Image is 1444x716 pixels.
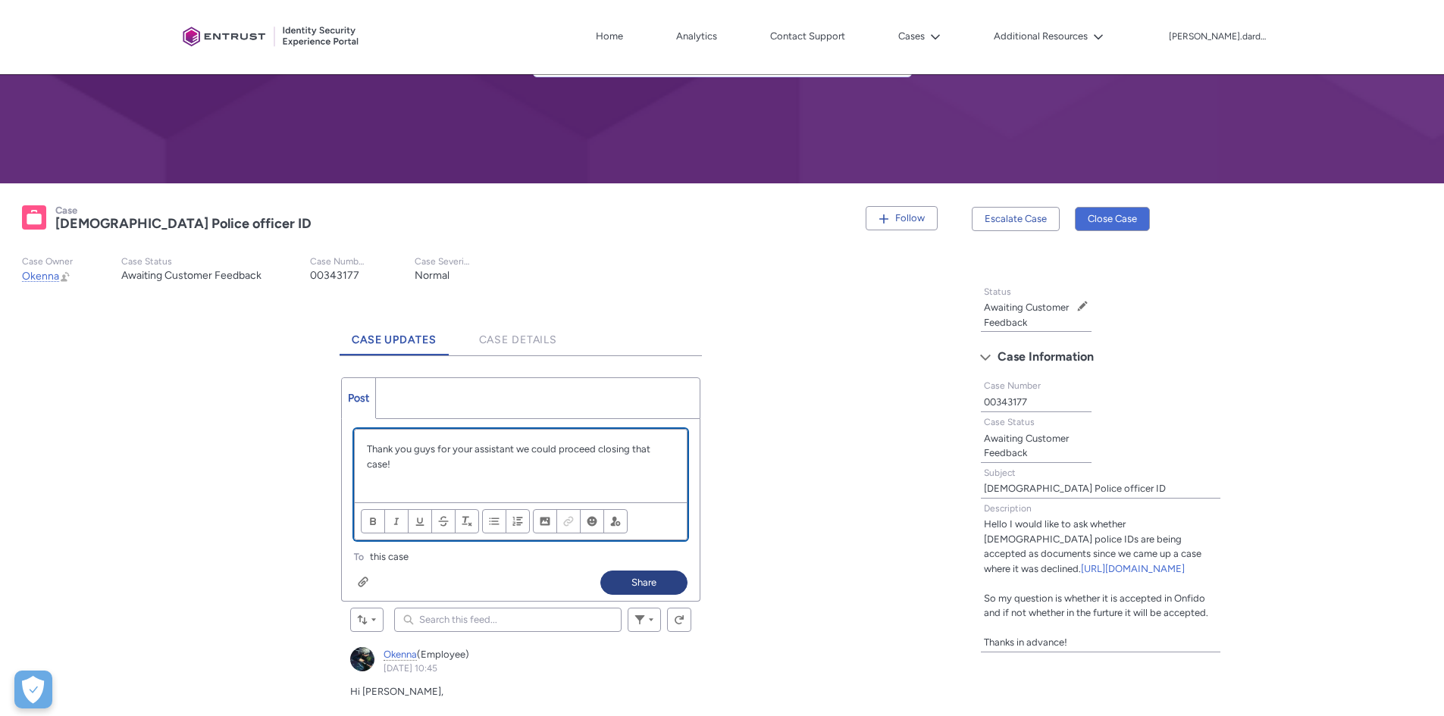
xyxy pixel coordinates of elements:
span: Status [984,286,1011,297]
a: Home [592,25,627,48]
a: Post [342,378,376,418]
lightning-formatted-text: 00343177 [310,269,359,282]
button: Edit Status [1076,300,1088,312]
button: Image [533,509,557,533]
p: Case Number [310,256,366,267]
span: Case Information [998,345,1094,368]
button: Open Preferences [14,671,52,708]
lightning-formatted-text: Awaiting Customer Feedback [984,433,1069,459]
lightning-formatted-text: [DEMOGRAPHIC_DATA] Police officer ID [984,483,1166,494]
button: Bold [361,509,385,533]
span: (Employee) [417,649,469,660]
a: Contact Support [766,25,849,48]
a: Case Details [467,314,570,355]
ul: Format text [361,509,479,533]
lightning-formatted-text: Awaiting Customer Feedback [121,269,262,282]
span: Hi [PERSON_NAME], [350,686,443,697]
span: Follow [895,212,925,224]
lightning-formatted-text: Greek Police officer ID [55,215,312,232]
button: Remove Formatting [455,509,479,533]
input: Search this feed... [394,608,622,632]
button: Link [556,509,581,533]
button: @Mention people and groups [603,509,628,533]
lightning-formatted-text: 00343177 [984,396,1027,408]
button: Numbered List [506,509,530,533]
span: Okenna [22,270,59,283]
div: Okenna [350,647,374,671]
button: Bulleted List [482,509,506,533]
span: Case Details [479,333,558,346]
div: Chatter Publisher [341,377,700,602]
button: User Profile dimitrios.dardoumas 1 [1168,28,1268,43]
lightning-formatted-text: Awaiting Customer Feedback [984,302,1069,328]
span: Case Status [984,417,1035,427]
button: Escalate Case [972,207,1060,231]
span: this case [370,549,409,564]
a: Case Updates [340,314,449,355]
button: Follow [866,206,938,230]
span: Post [348,392,369,405]
a: Analytics, opens in new tab [672,25,721,48]
p: Case Owner [22,256,73,267]
button: Cases [894,25,944,48]
button: Strikethrough [431,509,456,533]
p: Case Status [121,256,262,267]
img: External User - Okenna (null) [350,647,374,671]
span: Case Updates [352,333,437,346]
button: Case Information [973,345,1229,369]
lightning-formatted-text: Normal [415,269,449,282]
lightning-formatted-text: Hello I would like to ask whether [DEMOGRAPHIC_DATA] police IDs are being accepted as documents s... [984,518,1208,648]
a: [DATE] 10:45 [384,663,437,674]
button: Italic [384,509,409,533]
button: Share [600,571,688,595]
a: Okenna [384,649,417,661]
button: Refresh this feed [667,608,691,632]
button: Additional Resources [990,25,1107,48]
span: To [354,552,364,562]
button: Close Case [1075,207,1150,231]
button: Insert Emoji [580,509,604,533]
a: [URL][DOMAIN_NAME] [1081,563,1185,574]
button: Underline [408,509,432,533]
div: Cookie Preferences [14,671,52,708]
records-entity-label: Case [55,205,77,216]
ul: Align text [482,509,530,533]
span: Description [984,503,1032,514]
p: Case Severity [415,256,471,267]
span: Subject [984,467,1016,478]
button: Change Owner [59,270,71,283]
p: Thank you guys for your assistant we could proceed closing that case! [367,442,675,471]
p: [PERSON_NAME].dardoumas 1 [1169,32,1267,42]
ul: Insert content [533,509,628,533]
span: Case Number [984,380,1041,391]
